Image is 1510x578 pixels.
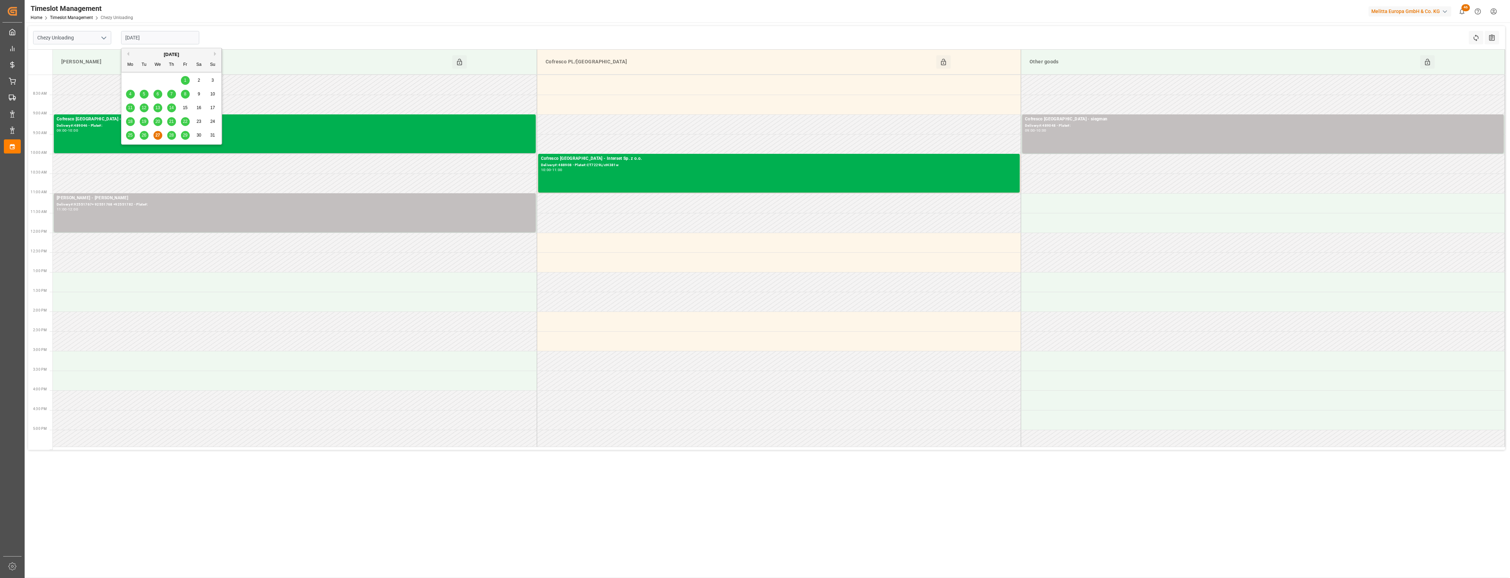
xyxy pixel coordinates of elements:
[208,103,217,112] div: Choose Sunday, August 17th, 2025
[1025,116,1501,123] div: Cofresco [GEOGRAPHIC_DATA] - siegman
[31,170,47,174] span: 10:30 AM
[195,131,203,140] div: Choose Saturday, August 30th, 2025
[210,92,215,96] span: 10
[170,92,173,96] span: 7
[212,78,214,83] span: 3
[98,32,109,43] button: open menu
[1025,123,1501,129] div: Delivery#:489048 - Plate#:
[181,103,190,112] div: Choose Friday, August 15th, 2025
[33,289,47,293] span: 1:30 PM
[129,92,132,96] span: 4
[153,90,162,99] div: Choose Wednesday, August 6th, 2025
[181,76,190,85] div: Choose Friday, August 1st, 2025
[128,119,132,124] span: 18
[67,129,68,132] div: -
[153,103,162,112] div: Choose Wednesday, August 13th, 2025
[33,308,47,312] span: 2:00 PM
[128,105,132,110] span: 11
[141,119,146,124] span: 19
[195,90,203,99] div: Choose Saturday, August 9th, 2025
[124,74,220,142] div: month 2025-08
[33,348,47,352] span: 3:00 PM
[167,117,176,126] div: Choose Thursday, August 21st, 2025
[195,61,203,69] div: Sa
[198,92,200,96] span: 9
[140,90,149,99] div: Choose Tuesday, August 5th, 2025
[183,133,187,138] span: 29
[33,31,111,44] input: Type to search/select
[1025,129,1035,132] div: 09:00
[140,103,149,112] div: Choose Tuesday, August 12th, 2025
[181,61,190,69] div: Fr
[184,78,187,83] span: 1
[33,92,47,95] span: 8:30 AM
[128,133,132,138] span: 25
[1369,6,1451,17] div: Melitta Europa GmbH & Co. KG
[126,117,135,126] div: Choose Monday, August 18th, 2025
[208,117,217,126] div: Choose Sunday, August 24th, 2025
[33,407,47,411] span: 4:30 PM
[121,51,221,58] div: [DATE]
[31,15,42,20] a: Home
[57,123,533,129] div: Delivery#:489046 - Plate#:
[208,131,217,140] div: Choose Sunday, August 31st, 2025
[140,117,149,126] div: Choose Tuesday, August 19th, 2025
[167,131,176,140] div: Choose Thursday, August 28th, 2025
[31,249,47,253] span: 12:30 PM
[167,103,176,112] div: Choose Thursday, August 14th, 2025
[167,90,176,99] div: Choose Thursday, August 7th, 2025
[541,168,551,171] div: 10:00
[33,328,47,332] span: 2:30 PM
[31,210,47,214] span: 11:30 AM
[155,133,160,138] span: 27
[551,168,552,171] div: -
[33,387,47,391] span: 4:00 PM
[195,76,203,85] div: Choose Saturday, August 2nd, 2025
[33,269,47,273] span: 1:00 PM
[50,15,93,20] a: Timeslot Management
[67,208,68,211] div: -
[208,76,217,85] div: Choose Sunday, August 3rd, 2025
[68,129,78,132] div: 10:00
[196,119,201,124] span: 23
[183,119,187,124] span: 22
[126,90,135,99] div: Choose Monday, August 4th, 2025
[195,117,203,126] div: Choose Saturday, August 23rd, 2025
[1454,4,1470,19] button: show 46 new notifications
[181,90,190,99] div: Choose Friday, August 8th, 2025
[126,103,135,112] div: Choose Monday, August 11th, 2025
[140,131,149,140] div: Choose Tuesday, August 26th, 2025
[543,55,936,69] div: Cofresco PL/[GEOGRAPHIC_DATA]
[155,105,160,110] span: 13
[33,131,47,135] span: 9:30 AM
[1027,55,1421,69] div: Other goods
[169,105,174,110] span: 14
[140,61,149,69] div: Tu
[184,92,187,96] span: 8
[1035,129,1036,132] div: -
[57,208,67,211] div: 11:00
[183,105,187,110] span: 15
[541,162,1017,168] div: Delivery#:488908 - Plate#:CT7229L/ct4381w
[153,131,162,140] div: Choose Wednesday, August 27th, 2025
[181,117,190,126] div: Choose Friday, August 22nd, 2025
[195,103,203,112] div: Choose Saturday, August 16th, 2025
[57,116,533,123] div: Cofresco [GEOGRAPHIC_DATA] -
[169,133,174,138] span: 28
[541,155,1017,162] div: Cofresco [GEOGRAPHIC_DATA] - Interset Sp. z o.o.
[1036,129,1046,132] div: 10:00
[31,151,47,155] span: 10:00 AM
[141,105,146,110] span: 12
[157,92,159,96] span: 6
[143,92,145,96] span: 5
[214,52,218,56] button: Next Month
[33,111,47,115] span: 9:00 AM
[153,61,162,69] div: We
[31,190,47,194] span: 11:00 AM
[198,78,200,83] span: 2
[126,61,135,69] div: Mo
[57,202,533,208] div: Delivery#:92551767+ 92551768 +92551782 - Plate#:
[153,117,162,126] div: Choose Wednesday, August 20th, 2025
[196,105,201,110] span: 16
[169,119,174,124] span: 21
